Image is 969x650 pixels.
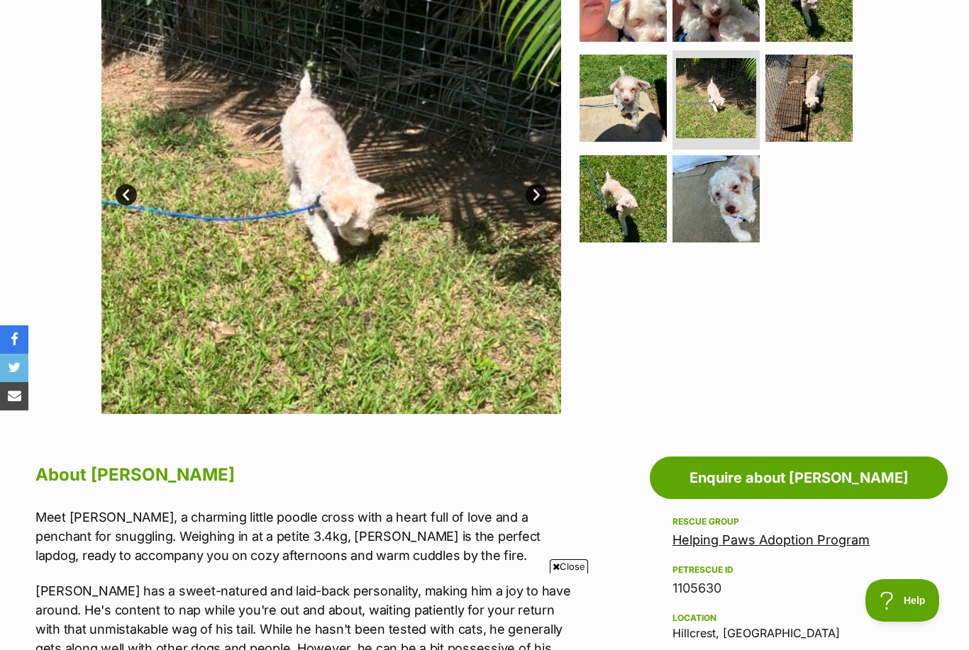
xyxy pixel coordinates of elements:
img: Photo of Alex [765,55,853,142]
iframe: Advertisement [226,579,743,643]
div: Rescue group [672,516,925,527]
a: Helping Paws Adoption Program [672,532,870,547]
h2: About [PERSON_NAME] [35,459,577,491]
span: Close [550,559,588,573]
img: Photo of Alex [580,55,667,142]
a: Prev [116,184,137,206]
iframe: Help Scout Beacon - Open [865,579,941,622]
a: Enquire about [PERSON_NAME] [650,456,948,499]
div: Hillcrest, [GEOGRAPHIC_DATA] [672,610,925,639]
div: PetRescue ID [672,564,925,576]
img: Photo of Alex [676,58,756,138]
div: 1105630 [672,578,925,598]
div: Location [672,612,925,624]
a: Next [526,184,547,206]
img: Photo of Alex [672,155,760,242]
img: Photo of Alex [580,155,667,242]
p: Meet [PERSON_NAME], a charming little poodle cross with a heart full of love and a penchant for s... [35,508,577,565]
